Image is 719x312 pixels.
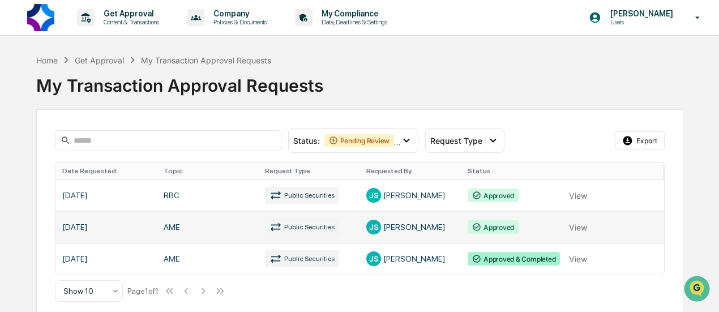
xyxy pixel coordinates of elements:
a: 🗄️Attestations [78,138,145,158]
th: Topic [157,163,258,179]
div: Home [36,55,58,65]
p: Company [204,9,272,18]
p: How can we help? [11,23,206,41]
th: Requested By [359,163,461,179]
div: 🔎 [11,165,20,174]
span: Data Lookup [23,164,71,175]
div: Page 1 of 1 [127,287,159,296]
span: Preclearance [23,142,73,153]
div: My Transaction Approval Requests [36,66,683,96]
p: Content & Transactions [95,18,165,26]
div: We're available if you need us! [38,97,143,106]
div: 🖐️ [11,143,20,152]
p: [PERSON_NAME] [601,9,679,18]
th: Status [461,163,562,179]
div: Get Approval [75,55,124,65]
p: Users [601,18,679,26]
button: Start new chat [192,89,206,103]
p: Get Approval [95,9,165,18]
button: Export [615,131,665,149]
span: Attestations [93,142,140,153]
th: Request Type [258,163,359,179]
span: Status : [293,136,320,146]
iframe: Open customer support [683,275,713,305]
span: Request Type [430,136,482,146]
div: 🗄️ [82,143,91,152]
p: My Compliance [313,9,393,18]
th: Date Requested [55,163,157,179]
span: Pylon [113,191,137,200]
div: My Transaction Approval Requests [141,55,271,65]
img: 1746055101610-c473b297-6a78-478c-a979-82029cc54cd1 [11,86,32,106]
a: 🖐️Preclearance [7,138,78,158]
img: logo [27,4,54,31]
div: Pending Review [324,134,395,147]
p: Data, Deadlines & Settings [313,18,393,26]
a: 🔎Data Lookup [7,159,76,179]
div: Start new chat [38,86,186,97]
p: Policies & Documents [204,18,272,26]
a: Powered byPylon [80,191,137,200]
